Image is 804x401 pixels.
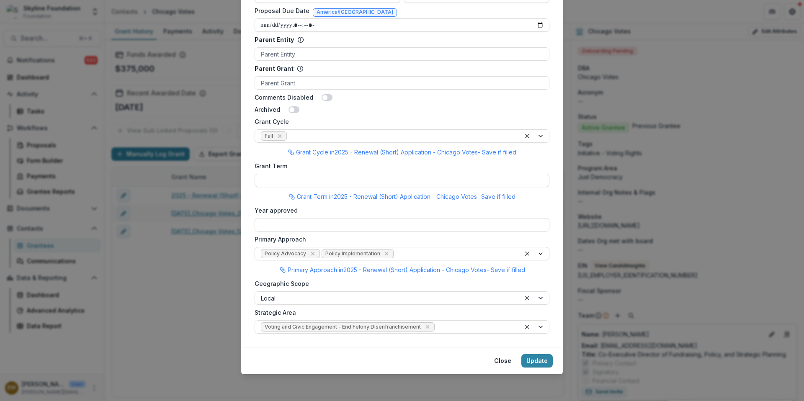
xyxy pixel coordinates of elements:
[522,249,532,259] div: Clear selected options
[423,323,432,331] div: Remove Voting and Civic Engagement - End Felony Disenfranchisement
[297,192,515,201] p: Grant Term in 2025 - Renewal (Short) Application - Chicago Votes - Save if filled
[265,251,306,257] span: Policy Advocacy
[265,133,273,139] span: Fall
[382,249,391,258] div: Remove Policy Implementation
[255,64,294,73] p: Parent Grant
[288,265,525,274] p: Primary Approach in 2025 - Renewal (Short) Application - Chicago Votes - Save if filled
[255,117,544,126] label: Grant Cycle
[522,131,532,141] div: Clear selected options
[255,308,544,317] label: Strategic Area
[255,93,313,102] label: Comments Disabled
[255,235,544,244] label: Primary Approach
[255,162,544,170] label: Grant Term
[265,324,421,330] span: Voting and Civic Engagement - End Felony Disenfranchisement
[296,148,516,157] p: Grant Cycle in 2025 - Renewal (Short) Application - Chicago Votes - Save if filled
[255,6,309,15] label: Proposal Due Date
[522,293,532,303] div: Clear selected options
[522,322,532,332] div: Clear selected options
[276,132,284,140] div: Remove Fall
[309,249,317,258] div: Remove Policy Advocacy
[255,35,294,44] p: Parent Entity
[255,279,544,288] label: Geographic Scope
[325,251,380,257] span: Policy Implementation
[255,105,280,114] label: Archived
[489,354,516,368] button: Close
[317,9,393,15] span: America/[GEOGRAPHIC_DATA]
[255,206,544,215] label: Year approved
[521,354,553,368] button: Update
